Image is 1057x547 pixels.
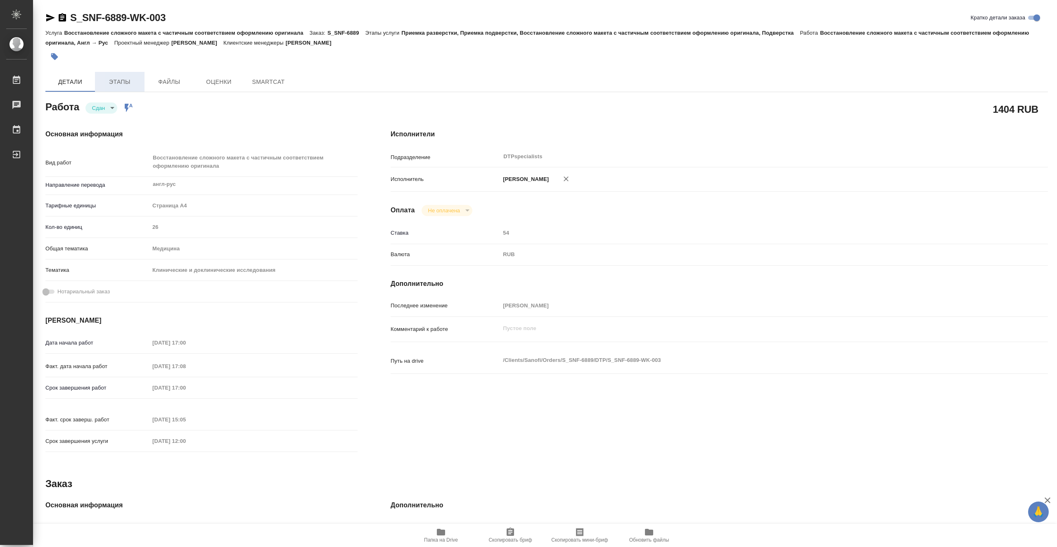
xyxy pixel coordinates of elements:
input: Пустое поле [500,227,993,239]
p: Заказ: [310,30,327,36]
p: Направление перевода [45,181,149,189]
p: Факт. срок заверш. работ [45,416,149,424]
p: Клиентские менеджеры [223,40,286,46]
h4: Дополнительно [391,500,1048,510]
span: Папка на Drive [424,537,458,543]
div: Страница А4 [149,199,358,213]
p: Вид работ [45,159,149,167]
button: Сдан [90,105,107,112]
textarea: /Clients/Sanofi/Orders/S_SNF-6889/DTP/S_SNF-6889-WK-003 [500,353,993,367]
p: Последнее изменение [391,302,500,310]
span: SmartCat [249,77,288,87]
span: Нотариальный заказ [57,288,110,296]
span: Кратко детали заказа [971,14,1025,22]
h4: Основная информация [45,129,358,139]
h2: Заказ [45,477,72,490]
p: Срок завершения работ [45,384,149,392]
p: Этапы услуги [365,30,402,36]
p: Дата начала работ [45,339,149,347]
h4: Исполнители [391,129,1048,139]
span: Оценки [199,77,239,87]
span: 🙏 [1031,503,1045,521]
p: Тарифные единицы [45,202,149,210]
p: Подразделение [391,153,500,162]
h2: 1404 RUB [993,102,1038,116]
p: Исполнитель [391,175,500,183]
span: Файлы [149,77,189,87]
p: Путь на drive [391,357,500,365]
p: Комментарий к работе [391,325,500,333]
input: Пустое поле [500,521,993,533]
input: Пустое поле [500,300,993,312]
button: Скопировать ссылку [57,13,67,23]
input: Пустое поле [149,521,358,533]
p: Код заказа [45,523,149,532]
p: Кол-во единиц [45,223,149,231]
p: Путь на drive [391,523,500,532]
span: Детали [50,77,90,87]
h2: Работа [45,99,79,114]
p: Восстановление сложного макета с частичным соответствием оформлению оригинала [64,30,309,36]
div: Медицина [149,242,358,256]
p: Общая тематика [45,245,149,253]
input: Пустое поле [149,221,358,233]
p: [PERSON_NAME] [286,40,338,46]
p: Факт. дата начала работ [45,362,149,371]
span: Скопировать мини-бриф [551,537,608,543]
p: [PERSON_NAME] [500,175,549,183]
p: Услуга [45,30,64,36]
p: Работа [800,30,820,36]
button: 🙏 [1028,502,1049,522]
button: Скопировать ссылку для ЯМессенджера [45,13,55,23]
div: Клинические и доклинические исследования [149,263,358,277]
button: Скопировать бриф [476,524,545,547]
h4: Оплата [391,205,415,215]
button: Скопировать мини-бриф [545,524,614,547]
input: Пустое поле [149,360,222,372]
h4: Дополнительно [391,279,1048,289]
div: Сдан [422,205,472,216]
h4: [PERSON_NAME] [45,316,358,326]
span: Обновить файлы [629,537,669,543]
h4: Основная информация [45,500,358,510]
button: Добавить тэг [45,48,64,66]
p: Тематика [45,266,149,274]
p: Проектный менеджер [114,40,171,46]
input: Пустое поле [149,435,222,447]
p: Срок завершения услуги [45,437,149,445]
input: Пустое поле [149,382,222,394]
button: Папка на Drive [406,524,476,547]
div: Сдан [85,102,117,114]
input: Пустое поле [149,337,222,349]
span: Этапы [100,77,140,87]
button: Удалить исполнителя [557,170,575,188]
p: Валюта [391,250,500,259]
a: S_SNF-6889-WK-003 [70,12,166,23]
p: [PERSON_NAME] [171,40,223,46]
button: Обновить файлы [614,524,684,547]
span: Скопировать бриф [488,537,532,543]
input: Пустое поле [149,414,222,426]
div: RUB [500,247,993,262]
p: Ставка [391,229,500,237]
p: Приемка разверстки, Приемка подверстки, Восстановление сложного макета с частичным соответствием ... [401,30,800,36]
button: Не оплачена [426,207,462,214]
p: S_SNF-6889 [327,30,365,36]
